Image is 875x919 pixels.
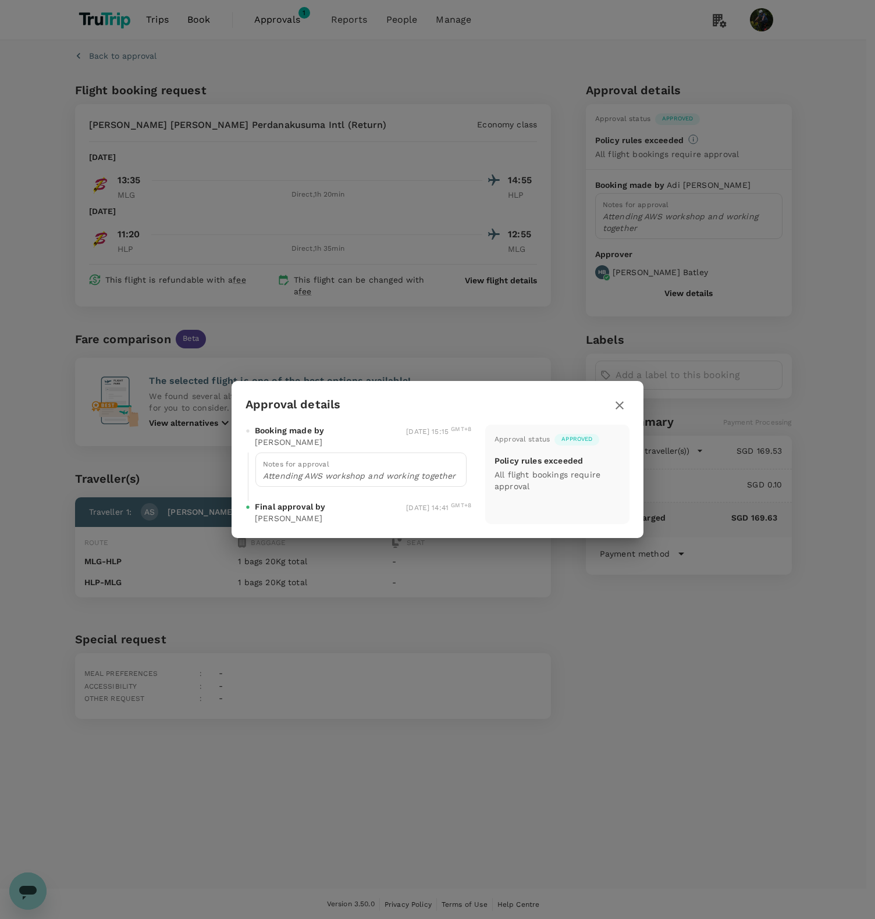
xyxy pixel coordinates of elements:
[406,428,471,436] span: [DATE] 15:15
[554,435,599,443] span: Approved
[495,455,583,466] p: Policy rules exceeded
[263,470,459,482] p: Attending AWS workshop and working together
[255,436,322,448] p: [PERSON_NAME]
[406,504,471,512] span: [DATE] 14:41
[255,512,322,524] p: [PERSON_NAME]
[451,426,471,432] sup: GMT+8
[495,469,620,492] p: All flight bookings require approval
[246,398,340,411] h3: Approval details
[451,502,471,508] sup: GMT+8
[255,501,326,512] span: Final approval by
[255,425,324,436] span: Booking made by
[263,460,329,468] span: Notes for approval
[495,434,550,446] div: Approval status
